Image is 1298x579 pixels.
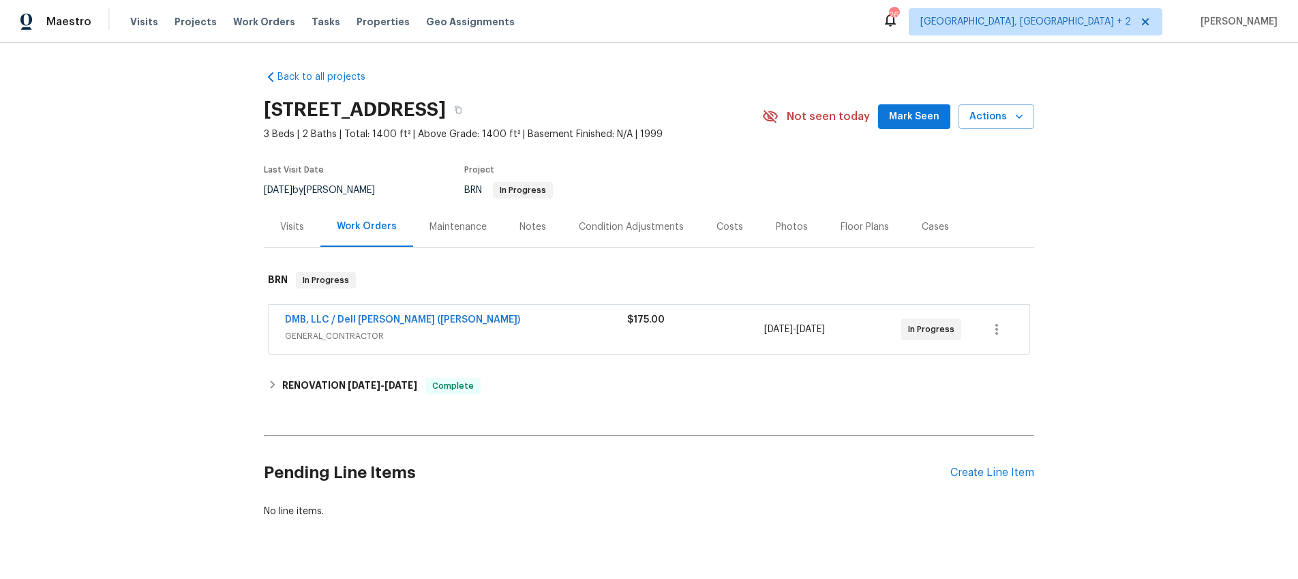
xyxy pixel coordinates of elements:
[280,220,304,234] div: Visits
[716,220,743,234] div: Costs
[426,15,515,29] span: Geo Assignments
[922,220,949,234] div: Cases
[337,220,397,233] div: Work Orders
[312,17,340,27] span: Tasks
[796,325,825,334] span: [DATE]
[348,381,380,390] span: [DATE]
[130,15,158,29] span: Visits
[950,466,1034,479] div: Create Line Item
[264,70,395,84] a: Back to all projects
[297,273,354,287] span: In Progress
[429,220,487,234] div: Maintenance
[841,220,889,234] div: Floor Plans
[889,108,939,125] span: Mark Seen
[776,220,808,234] div: Photos
[787,110,870,123] span: Not seen today
[285,329,627,343] span: GENERAL_CONTRACTOR
[282,378,417,394] h6: RENOVATION
[579,220,684,234] div: Condition Adjustments
[264,103,446,117] h2: [STREET_ADDRESS]
[908,323,960,336] span: In Progress
[384,381,417,390] span: [DATE]
[969,108,1023,125] span: Actions
[878,104,950,130] button: Mark Seen
[519,220,546,234] div: Notes
[427,379,479,393] span: Complete
[175,15,217,29] span: Projects
[233,15,295,29] span: Work Orders
[348,381,417,390] span: -
[285,315,520,325] a: DMB, LLC / Dell [PERSON_NAME] ([PERSON_NAME])
[264,258,1034,302] div: BRN In Progress
[446,98,470,122] button: Copy Address
[764,323,825,336] span: -
[264,185,292,195] span: [DATE]
[264,182,391,198] div: by [PERSON_NAME]
[889,8,899,22] div: 26
[264,441,950,505] h2: Pending Line Items
[464,166,494,174] span: Project
[920,15,1131,29] span: [GEOGRAPHIC_DATA], [GEOGRAPHIC_DATA] + 2
[264,128,762,141] span: 3 Beds | 2 Baths | Total: 1400 ft² | Above Grade: 1400 ft² | Basement Finished: N/A | 1999
[264,370,1034,402] div: RENOVATION [DATE]-[DATE]Complete
[764,325,793,334] span: [DATE]
[264,505,1034,518] div: No line items.
[1195,15,1278,29] span: [PERSON_NAME]
[357,15,410,29] span: Properties
[268,272,288,288] h6: BRN
[959,104,1034,130] button: Actions
[494,186,552,194] span: In Progress
[264,166,324,174] span: Last Visit Date
[46,15,91,29] span: Maestro
[627,315,665,325] span: $175.00
[464,185,553,195] span: BRN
